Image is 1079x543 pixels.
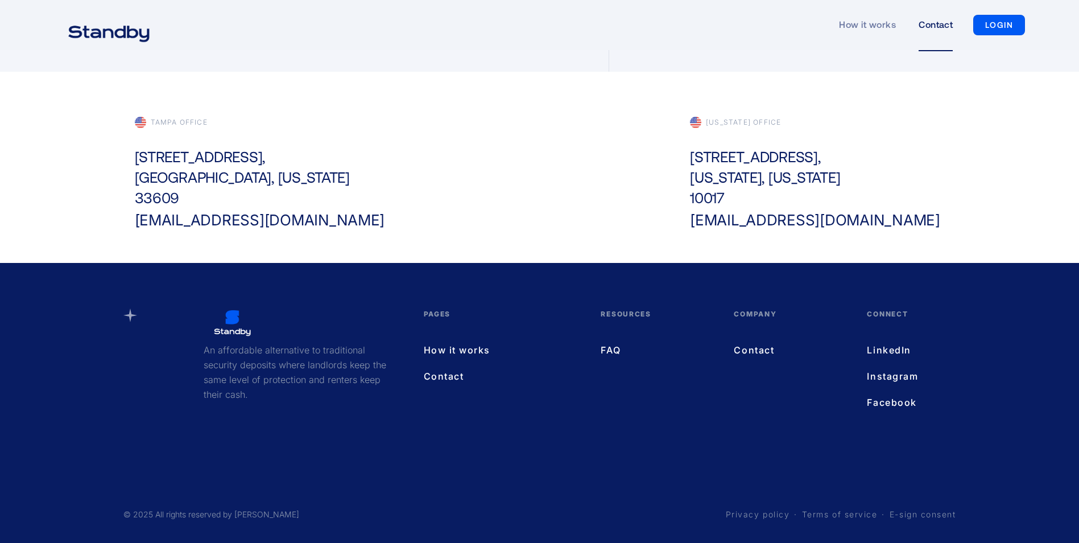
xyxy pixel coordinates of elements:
[882,509,885,520] a: ·
[867,343,933,357] a: LinkedIn
[151,117,208,128] div: Tampa office
[734,308,844,343] div: Company
[973,15,1025,35] a: LOGIN
[204,343,389,402] p: An affordable alternative to traditional security deposits where landlords keep the same level of...
[601,343,711,357] a: FAQ
[135,146,350,208] div: [STREET_ADDRESS], [GEOGRAPHIC_DATA], [US_STATE] 33609
[690,117,701,128] img: Flag of the USA
[706,117,781,128] div: [US_STATE] office
[690,210,940,231] a: [EMAIL_ADDRESS][DOMAIN_NAME]
[135,210,385,231] a: [EMAIL_ADDRESS][DOMAIN_NAME]
[794,509,797,520] a: ·
[54,18,164,32] a: home
[135,117,146,128] img: Flag of the USA
[734,343,844,357] a: Contact
[123,509,299,520] div: © 2025 All rights reserved by [PERSON_NAME]
[424,343,578,357] a: How it works
[867,308,933,343] div: Connect
[424,369,578,384] a: Contact
[802,509,878,520] a: Terms of service
[867,395,933,410] a: Facebook
[867,369,933,384] a: Instagram
[726,509,790,520] a: Privacy policy
[424,308,578,343] div: pages
[601,308,711,343] div: Resources
[890,509,956,520] a: E-sign consent
[690,146,840,208] div: [STREET_ADDRESS], [US_STATE], [US_STATE] 10017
